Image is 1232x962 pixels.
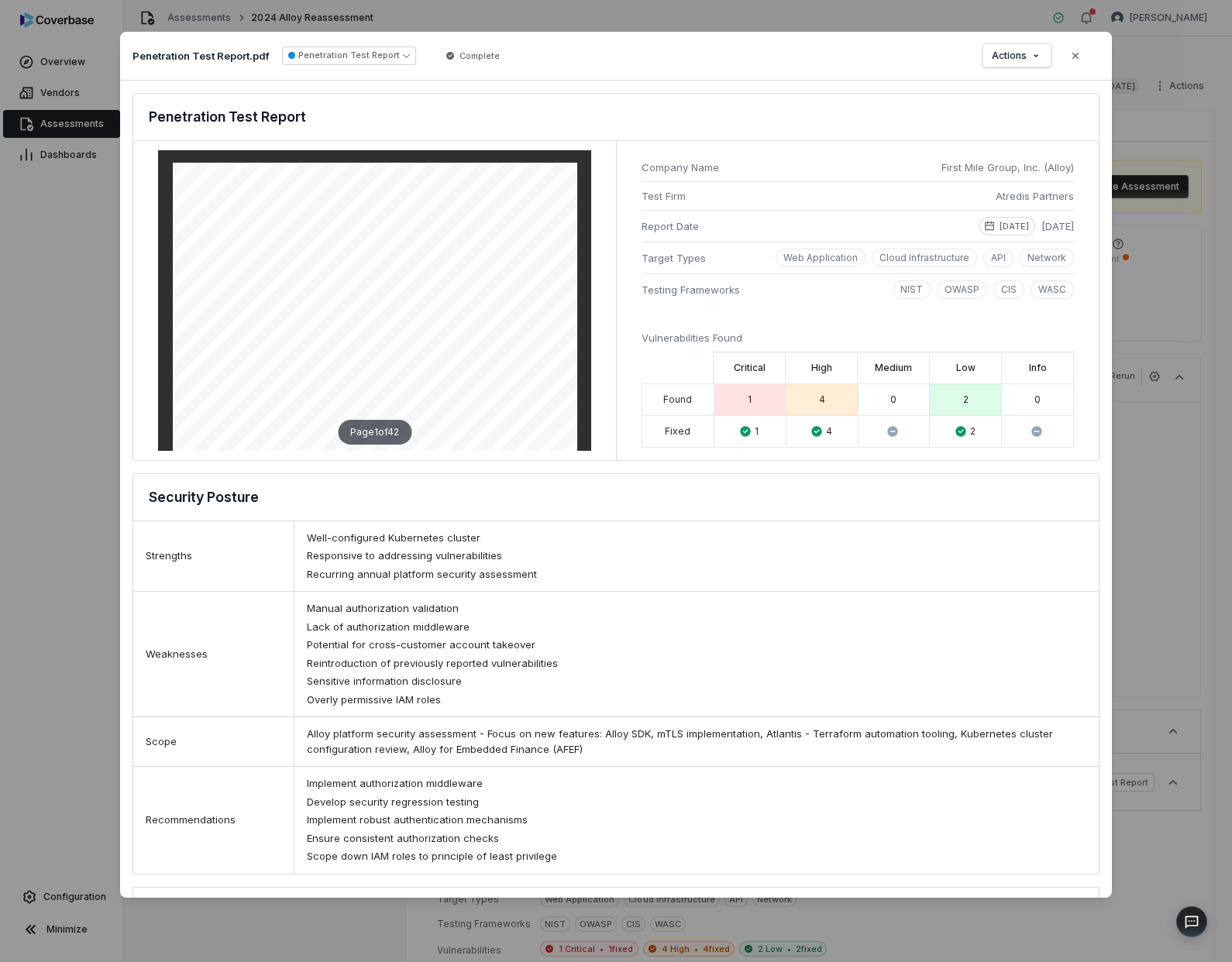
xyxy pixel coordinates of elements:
[1038,283,1066,296] p: WASC
[149,106,306,128] h3: Penetration Test Report
[945,283,979,296] p: OWASP
[1000,220,1029,232] p: [DATE]
[879,252,969,264] p: Cloud Infrastructure
[307,620,1086,635] div: Lack of authorization middleware
[734,362,766,374] label: Critical
[642,188,983,204] span: Test Firm
[307,637,1086,653] div: Potential for cross-customer account takeover
[307,776,1086,792] div: Implement authorization middleware
[991,252,1006,264] p: API
[307,795,1086,810] div: Develop security regression testing
[642,282,880,297] span: Testing Frameworks
[963,393,969,406] div: 2
[132,49,270,63] p: Penetration Test Report.pdf
[459,50,500,62] span: Complete
[338,420,411,445] div: Page 1 of 42
[149,486,259,508] h3: Security Posture
[1041,218,1074,235] span: [DATE]
[642,332,742,344] span: Vulnerabilities Found
[992,50,1027,62] span: Actions
[133,521,294,592] div: Strengths
[307,656,1086,672] div: Reintroduction of previously reported vulnerabilities
[642,250,763,266] span: Target Types
[941,160,1074,175] span: First Mile Group, Inc. (Alloy)
[890,393,896,406] div: 0
[900,283,923,296] p: NIST
[783,252,858,264] p: Web Application
[133,767,294,874] div: Recommendations
[133,592,294,716] div: Weaknesses
[307,548,1086,564] div: Responsive to addressing vulnerabilities
[812,425,832,438] div: 4
[665,425,690,438] div: Fixed
[307,567,1086,582] div: Recurring annual platform security assessment
[294,717,1099,766] div: Alloy platform security assessment - Focus on new features: Alloy SDK, mTLS implementation, Atlan...
[1029,362,1047,374] label: Info
[282,46,416,65] button: Penetration Test Report
[642,218,967,234] span: Report Date
[748,393,752,406] div: 1
[307,813,1086,828] div: Implement robust authentication mechanisms
[875,362,912,374] label: Medium
[996,188,1074,204] span: Atredis Partners
[1001,283,1017,296] p: CIS
[642,160,929,175] span: Company Name
[819,393,825,406] div: 4
[983,44,1051,67] button: Actions
[307,674,1086,689] div: Sensitive information disclosure
[133,717,294,766] div: Scope
[1034,393,1041,406] div: 0
[811,362,832,374] label: High
[307,531,1086,546] div: Well-configured Kubernetes cluster
[307,601,1086,617] div: Manual authorization validation
[741,425,759,438] div: 1
[663,393,692,406] div: Found
[956,425,976,438] div: 2
[307,831,1086,847] div: Ensure consistent authorization checks
[1027,252,1066,264] p: Network
[307,692,1086,708] div: Overly permissive IAM roles
[956,362,976,374] label: Low
[307,849,1086,864] div: Scope down IAM roles to principle of least privilege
